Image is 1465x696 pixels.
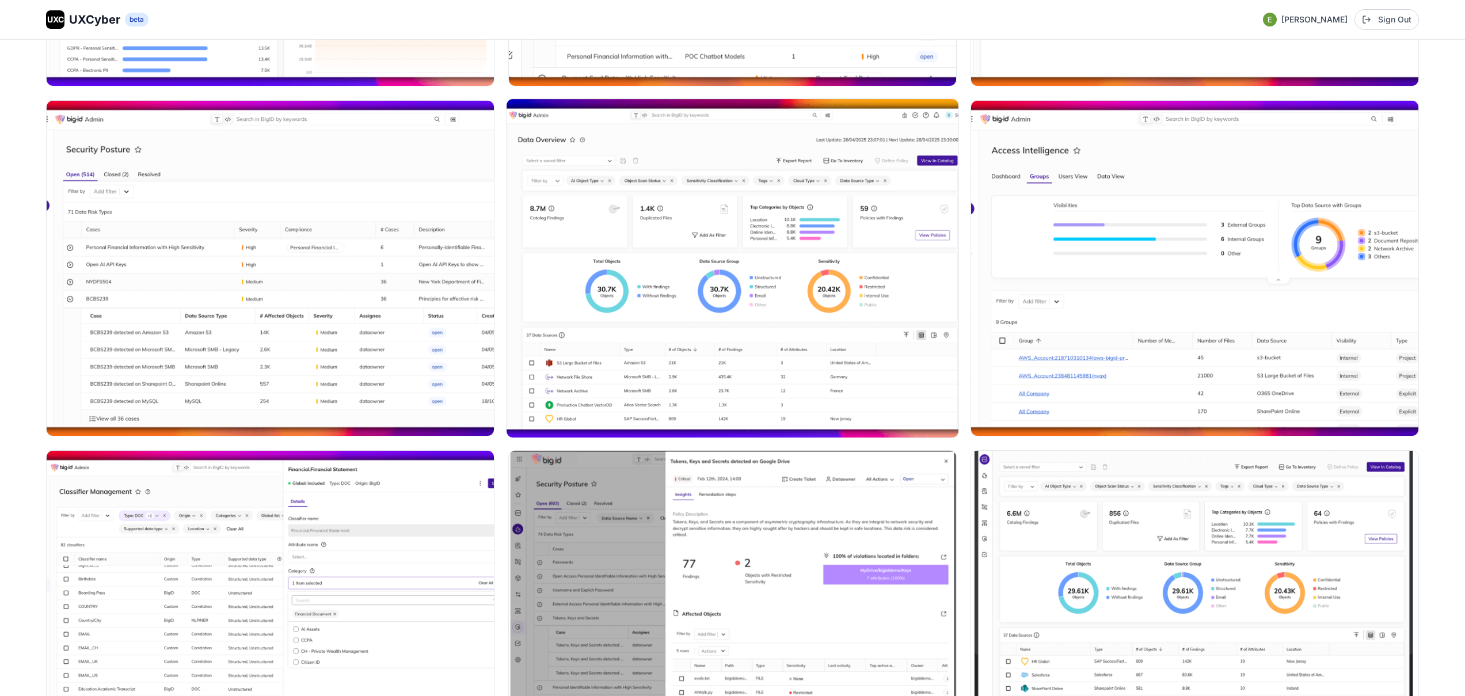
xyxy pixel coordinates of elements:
[47,101,494,436] img: Bigid image 4
[47,14,64,25] span: UXC
[1263,13,1277,26] img: Profile
[69,12,120,28] span: UXCyber
[507,99,958,438] img: Bigid image 5
[1354,9,1419,30] button: Sign Out
[46,10,149,29] a: UXCUXCyberbeta
[971,101,1418,436] img: Bigid image 6
[1281,14,1348,25] span: [PERSON_NAME]
[125,13,149,26] span: beta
